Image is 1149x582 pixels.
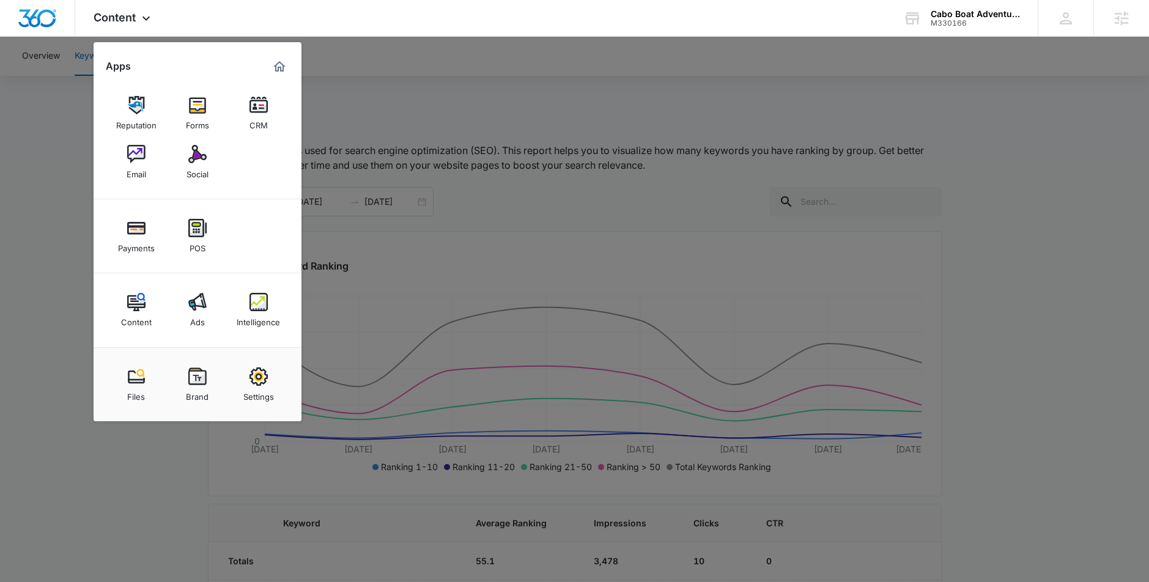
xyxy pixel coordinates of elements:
div: Content [121,311,152,327]
div: Ads [190,311,205,327]
div: Files [127,386,145,402]
div: Reputation [116,114,157,130]
img: logo_orange.svg [20,20,29,29]
a: Intelligence [235,287,282,333]
div: Payments [118,237,155,253]
a: Payments [113,213,160,259]
div: account name [931,9,1020,19]
div: Domain: [DOMAIN_NAME] [32,32,135,42]
a: Files [113,361,160,408]
h2: Apps [106,61,131,72]
a: Ads [174,287,221,333]
a: Marketing 360® Dashboard [270,57,289,76]
a: Email [113,139,160,185]
div: account id [931,19,1020,28]
a: Forms [174,90,221,136]
div: Settings [243,386,274,402]
div: CRM [249,114,268,130]
a: Settings [235,361,282,408]
div: Social [187,163,209,179]
img: tab_domain_overview_orange.svg [33,71,43,81]
div: Intelligence [237,311,280,327]
div: Email [127,163,146,179]
span: Content [94,11,136,24]
a: CRM [235,90,282,136]
div: v 4.0.25 [34,20,60,29]
div: Keywords by Traffic [135,72,206,80]
a: POS [174,213,221,259]
div: POS [190,237,205,253]
a: Content [113,287,160,333]
a: Reputation [113,90,160,136]
a: Social [174,139,221,185]
div: Forms [186,114,209,130]
img: website_grey.svg [20,32,29,42]
a: Brand [174,361,221,408]
div: Domain Overview [46,72,109,80]
div: Brand [186,386,209,402]
img: tab_keywords_by_traffic_grey.svg [122,71,131,81]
